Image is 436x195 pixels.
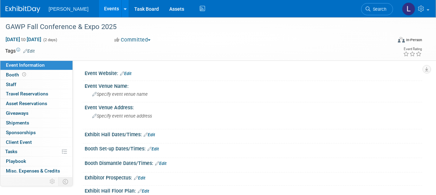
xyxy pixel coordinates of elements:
[20,37,27,42] span: to
[138,189,149,194] a: Edit
[3,21,386,33] div: GAWP Fall Conference & Expo 2025
[85,129,422,138] div: Exhibit Hall Dates/Times:
[0,166,72,176] a: Misc. Expenses & Credits
[0,89,72,99] a: Travel Reservations
[0,157,72,166] a: Playbook
[85,173,422,182] div: Exhibitor Prospectus:
[49,6,88,12] span: [PERSON_NAME]
[46,177,59,186] td: Personalize Event Tab Strip
[85,186,422,195] div: Exhibit Hall Floor Plan:
[147,147,159,151] a: Edit
[0,109,72,118] a: Giveaways
[85,102,422,111] div: Event Venue Address:
[5,47,35,54] td: Tags
[370,7,386,12] span: Search
[5,149,17,154] span: Tasks
[6,72,27,77] span: Booth
[92,113,152,119] span: Specify event venue address
[0,128,72,137] a: Sponsorships
[6,110,28,116] span: Giveaways
[398,37,405,43] img: Format-Inperson.png
[85,81,422,90] div: Event Venue Name:
[92,92,148,97] span: Specify event venue name
[6,158,26,164] span: Playbook
[112,36,153,44] button: Committed
[0,147,72,156] a: Tasks
[120,71,131,76] a: Edit
[6,6,40,13] img: ExhibitDay
[6,120,29,126] span: Shipments
[0,70,72,80] a: Booth
[402,2,415,16] img: Lindsey Wolanczyk
[134,176,145,180] a: Edit
[5,36,42,43] span: [DATE] [DATE]
[406,37,422,43] div: In-Person
[6,139,32,145] span: Client Event
[6,168,60,174] span: Misc. Expenses & Credits
[155,161,166,166] a: Edit
[0,118,72,128] a: Shipments
[21,72,27,77] span: Booth not reserved yet
[0,99,72,108] a: Asset Reservations
[0,61,72,70] a: Event Information
[6,62,45,68] span: Event Information
[6,82,16,87] span: Staff
[6,91,48,96] span: Travel Reservations
[85,143,422,152] div: Booth Set-up Dates/Times:
[85,68,422,77] div: Event Website:
[43,38,57,42] span: (2 days)
[0,80,72,89] a: Staff
[6,130,36,135] span: Sponsorships
[85,158,422,167] div: Booth Dismantle Dates/Times:
[361,36,422,46] div: Event Format
[0,138,72,147] a: Client Event
[361,3,393,15] a: Search
[59,177,73,186] td: Toggle Event Tabs
[23,49,35,54] a: Edit
[144,132,155,137] a: Edit
[6,101,47,106] span: Asset Reservations
[403,47,422,51] div: Event Rating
